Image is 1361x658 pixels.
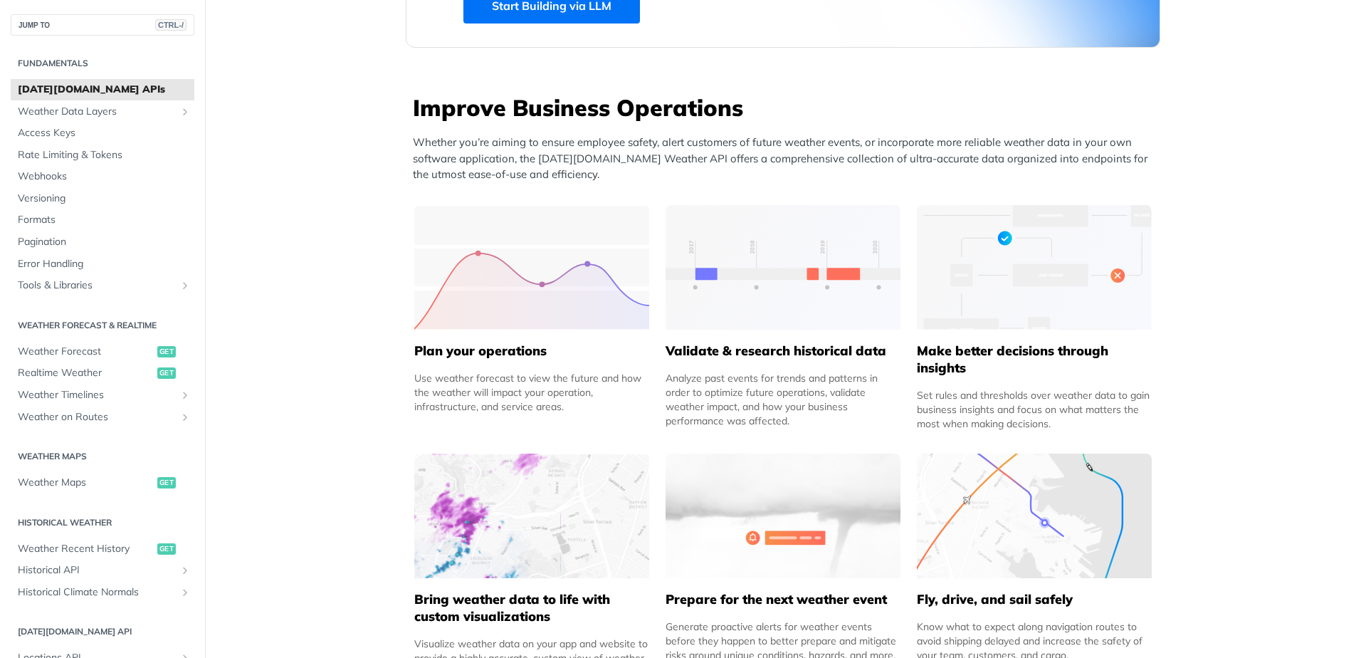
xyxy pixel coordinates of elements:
[11,145,194,166] a: Rate Limiting & Tokens
[414,454,649,578] img: 4463876-group-4982x.svg
[18,83,191,97] span: [DATE][DOMAIN_NAME] APIs
[155,19,186,31] span: CTRL-/
[18,126,191,140] span: Access Keys
[157,346,176,357] span: get
[11,275,194,296] a: Tools & LibrariesShow subpages for Tools & Libraries
[11,188,194,209] a: Versioning
[11,57,194,70] h2: Fundamentals
[18,192,191,206] span: Versioning
[11,472,194,493] a: Weather Mapsget
[179,280,191,291] button: Show subpages for Tools & Libraries
[11,231,194,253] a: Pagination
[11,319,194,332] h2: Weather Forecast & realtime
[11,560,194,581] a: Historical APIShow subpages for Historical API
[11,450,194,463] h2: Weather Maps
[414,591,649,625] h5: Bring weather data to life with custom visualizations
[18,169,191,184] span: Webhooks
[18,345,154,359] span: Weather Forecast
[179,390,191,401] button: Show subpages for Weather Timelines
[18,148,191,162] span: Rate Limiting & Tokens
[11,538,194,560] a: Weather Recent Historyget
[18,388,176,402] span: Weather Timelines
[11,341,194,362] a: Weather Forecastget
[11,122,194,144] a: Access Keys
[666,454,900,578] img: 2c0a313-group-496-12x.svg
[666,591,900,608] h5: Prepare for the next weather event
[11,516,194,529] h2: Historical Weather
[18,257,191,271] span: Error Handling
[157,367,176,379] span: get
[179,565,191,576] button: Show subpages for Historical API
[11,166,194,187] a: Webhooks
[157,477,176,489] span: get
[11,101,194,122] a: Weather Data LayersShow subpages for Weather Data Layers
[18,563,176,578] span: Historical API
[666,371,900,428] div: Analyze past events for trends and patterns in order to optimize future operations, validate weat...
[18,410,176,424] span: Weather on Routes
[18,476,154,490] span: Weather Maps
[11,254,194,275] a: Error Handling
[11,385,194,406] a: Weather TimelinesShow subpages for Weather Timelines
[18,105,176,119] span: Weather Data Layers
[414,343,649,360] h5: Plan your operations
[11,209,194,231] a: Formats
[917,343,1152,377] h5: Make better decisions through insights
[917,205,1152,330] img: a22d113-group-496-32x.svg
[18,213,191,227] span: Formats
[414,205,649,330] img: 39565e8-group-4962x.svg
[414,371,649,414] div: Use weather forecast to view the future and how the weather will impact your operation, infrastru...
[18,366,154,380] span: Realtime Weather
[11,14,194,36] button: JUMP TOCTRL-/
[18,585,176,600] span: Historical Climate Normals
[11,625,194,638] h2: [DATE][DOMAIN_NAME] API
[11,362,194,384] a: Realtime Weatherget
[11,582,194,603] a: Historical Climate NormalsShow subpages for Historical Climate Normals
[18,542,154,556] span: Weather Recent History
[11,79,194,100] a: [DATE][DOMAIN_NAME] APIs
[18,278,176,293] span: Tools & Libraries
[917,388,1152,431] div: Set rules and thresholds over weather data to gain business insights and focus on what matters th...
[917,454,1152,578] img: 994b3d6-mask-group-32x.svg
[11,407,194,428] a: Weather on RoutesShow subpages for Weather on Routes
[413,92,1160,123] h3: Improve Business Operations
[18,235,191,249] span: Pagination
[917,591,1152,608] h5: Fly, drive, and sail safely
[157,543,176,555] span: get
[666,343,900,360] h5: Validate & research historical data
[666,205,900,330] img: 13d7ca0-group-496-2.svg
[413,135,1160,183] p: Whether you’re aiming to ensure employee safety, alert customers of future weather events, or inc...
[179,587,191,598] button: Show subpages for Historical Climate Normals
[179,106,191,117] button: Show subpages for Weather Data Layers
[179,412,191,423] button: Show subpages for Weather on Routes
